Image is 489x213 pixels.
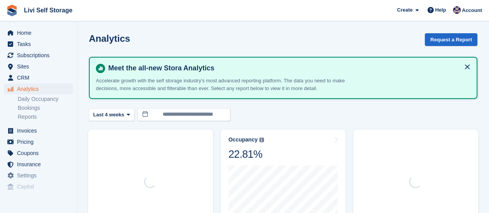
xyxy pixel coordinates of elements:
[17,72,63,83] span: CRM
[228,148,264,161] div: 22.81%
[17,170,63,181] span: Settings
[4,72,73,83] a: menu
[259,138,264,142] img: icon-info-grey-7440780725fd019a000dd9b08b2336e03edf1995a4989e88bcd33f0948082b44.svg
[17,159,63,170] span: Insurance
[6,5,18,16] img: stora-icon-8386f47178a22dfd0bd8f6a31ec36ba5ce8667c1dd55bd0f319d3a0aa187defe.svg
[17,50,63,61] span: Subscriptions
[18,104,73,112] a: Bookings
[89,33,130,44] h2: Analytics
[4,27,73,38] a: menu
[397,6,412,14] span: Create
[17,27,63,38] span: Home
[4,148,73,158] a: menu
[435,6,446,14] span: Help
[4,39,73,49] a: menu
[17,148,63,158] span: Coupons
[18,113,73,121] a: Reports
[4,181,73,192] a: menu
[425,33,477,46] button: Request a Report
[17,83,63,94] span: Analytics
[4,125,73,136] a: menu
[93,111,124,119] span: Last 4 weeks
[4,159,73,170] a: menu
[18,95,73,103] a: Daily Occupancy
[4,50,73,61] a: menu
[4,83,73,94] a: menu
[17,125,63,136] span: Invoices
[4,170,73,181] a: menu
[4,136,73,147] a: menu
[228,136,257,143] div: Occupancy
[21,4,75,17] a: Livi Self Storage
[4,61,73,72] a: menu
[462,7,482,14] span: Account
[17,181,63,192] span: Capital
[453,6,461,14] img: Jim
[17,39,63,49] span: Tasks
[17,136,63,147] span: Pricing
[96,77,366,92] p: Accelerate growth with the self storage industry's most advanced reporting platform. The data you...
[17,61,63,72] span: Sites
[105,64,470,73] h4: Meet the all-new Stora Analytics
[89,108,135,121] button: Last 4 weeks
